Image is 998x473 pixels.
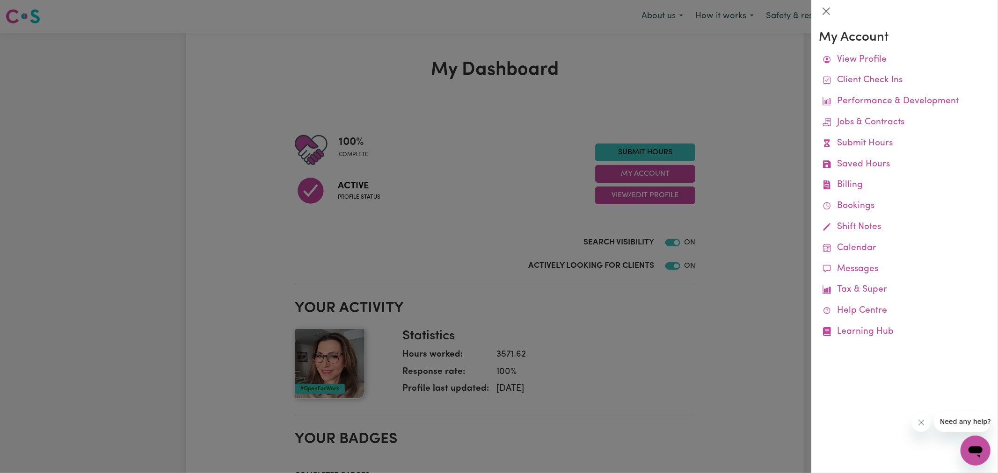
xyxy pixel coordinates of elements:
a: Client Check Ins [819,70,991,91]
a: Billing [819,175,991,196]
iframe: Message from company [934,411,991,432]
span: Need any help? [6,7,57,14]
a: Performance & Development [819,91,991,112]
a: Help Centre [819,301,991,322]
a: Calendar [819,238,991,259]
iframe: Close message [912,413,931,432]
iframe: Button to launch messaging window [961,436,991,466]
a: Saved Hours [819,154,991,175]
a: Tax & Super [819,279,991,301]
a: Jobs & Contracts [819,112,991,133]
a: Shift Notes [819,217,991,238]
a: Submit Hours [819,133,991,154]
h3: My Account [819,30,991,46]
a: View Profile [819,50,991,71]
a: Bookings [819,196,991,217]
a: Learning Hub [819,322,991,343]
a: Messages [819,259,991,280]
button: Close [819,4,834,19]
